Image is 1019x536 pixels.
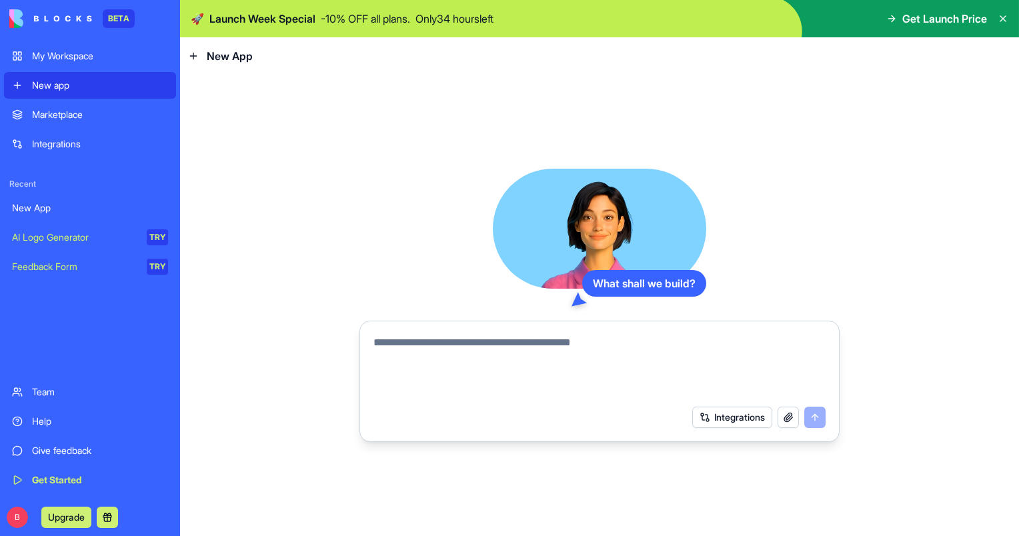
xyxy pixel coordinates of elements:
a: New app [4,72,176,99]
div: Integrations [32,137,168,151]
a: Team [4,379,176,405]
div: New App [12,201,168,215]
a: My Workspace [4,43,176,69]
p: Only 34 hours left [415,11,493,27]
a: BETA [9,9,135,28]
button: Upgrade [41,507,91,528]
div: What shall we build? [582,270,706,297]
a: Feedback FormTRY [4,253,176,280]
span: 🚀 [191,11,204,27]
div: Feedback Form [12,260,137,273]
div: Give feedback [32,444,168,457]
div: TRY [147,259,168,275]
a: Get Started [4,467,176,493]
div: Get Started [32,473,168,487]
span: Recent [4,179,176,189]
a: Marketplace [4,101,176,128]
span: New App [207,48,253,64]
div: BETA [103,9,135,28]
img: logo [9,9,92,28]
span: Launch Week Special [209,11,315,27]
div: Team [32,385,168,399]
div: Marketplace [32,108,168,121]
span: Get Launch Price [902,11,987,27]
a: New App [4,195,176,221]
span: B [7,507,28,528]
div: New app [32,79,168,92]
div: My Workspace [32,49,168,63]
div: AI Logo Generator [12,231,137,244]
a: Upgrade [41,510,91,523]
a: Give feedback [4,437,176,464]
div: Help [32,415,168,428]
div: TRY [147,229,168,245]
button: Integrations [692,407,772,428]
a: Integrations [4,131,176,157]
a: Help [4,408,176,435]
p: - 10 % OFF all plans. [321,11,410,27]
a: AI Logo GeneratorTRY [4,224,176,251]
